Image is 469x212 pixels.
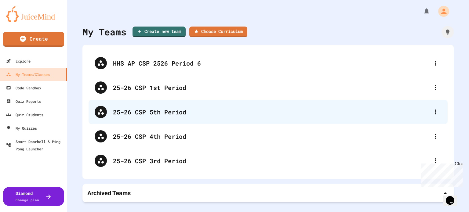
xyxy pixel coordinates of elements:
[6,124,37,132] div: My Quizzes
[113,156,429,165] div: 25-26 CSP 3rd Period
[113,59,429,68] div: HHS AP CSP 2526 Period 6
[16,198,39,202] span: Change plan
[189,27,247,37] a: Choose Curriculum
[89,124,448,149] div: 25-26 CSP 4th Period
[2,2,42,39] div: Chat with us now!Close
[6,84,41,92] div: Code Sandbox
[113,107,429,117] div: 25-26 CSP 5th Period
[442,26,454,38] div: How it works
[89,51,448,75] div: HHS AP CSP 2526 Period 6
[6,98,41,105] div: Quiz Reports
[16,190,39,203] div: Diamond
[6,6,61,22] img: logo-orange.svg
[3,32,64,47] a: Create
[87,189,131,197] p: Archived Teams
[6,57,31,65] div: Explore
[3,187,64,206] button: DiamondChange plan
[82,25,126,39] div: My Teams
[89,149,448,173] div: 25-26 CSP 3rd Period
[412,6,432,16] div: My Notifications
[6,138,65,153] div: Smart Doorbell & Ping Pong Launcher
[432,4,451,18] div: My Account
[89,100,448,124] div: 25-26 CSP 5th Period
[89,75,448,100] div: 25-26 CSP 1st Period
[418,161,463,187] iframe: chat widget
[113,83,429,92] div: 25-26 CSP 1st Period
[6,71,50,78] div: My Teams/Classes
[6,111,43,118] div: Quiz Students
[443,188,463,206] iframe: chat widget
[133,27,186,37] a: Create new team
[113,132,429,141] div: 25-26 CSP 4th Period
